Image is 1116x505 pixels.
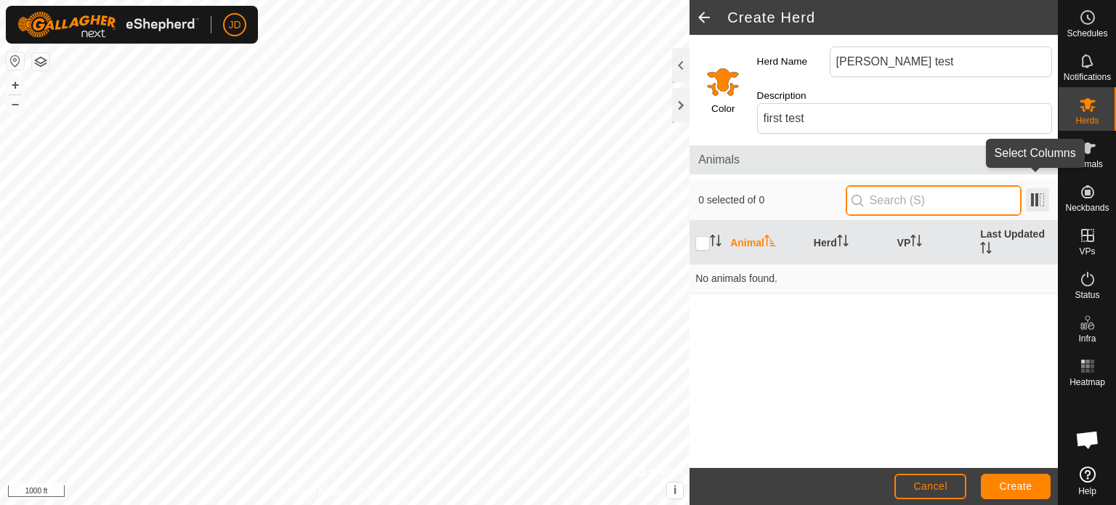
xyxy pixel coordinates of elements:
th: Last Updated [974,221,1058,264]
span: JD [228,17,240,33]
img: Gallagher Logo [17,12,199,38]
button: Reset Map [7,52,24,70]
span: Schedules [1067,29,1107,38]
p-sorticon: Activate to sort [980,244,992,256]
input: Search (S) [846,185,1022,216]
a: Help [1059,461,1116,501]
span: Animals [1072,160,1103,169]
th: Animal [724,221,808,264]
a: Contact Us [359,486,402,499]
label: Color [711,102,735,116]
button: i [667,482,683,498]
td: No animals found. [690,264,1058,294]
div: Open chat [1066,418,1109,461]
label: Description [757,89,830,103]
span: i [674,484,676,496]
th: VP [891,221,975,264]
h2: Create Herd [727,9,1058,26]
span: VPs [1079,247,1095,256]
p-sorticon: Activate to sort [837,237,849,249]
span: Notifications [1064,73,1111,81]
p-sorticon: Activate to sort [710,237,721,249]
label: Herd Name [757,47,830,77]
button: Create [981,474,1051,499]
p-sorticon: Activate to sort [764,237,776,249]
span: 0 selected of 0 [698,193,845,208]
span: Heatmap [1069,378,1105,387]
span: Help [1078,487,1096,496]
button: + [7,76,24,94]
span: Herds [1075,116,1099,125]
button: Cancel [894,474,966,499]
button: Map Layers [32,53,49,70]
span: Neckbands [1065,203,1109,212]
span: Status [1075,291,1099,299]
th: Herd [808,221,891,264]
span: Animals [698,151,1049,169]
a: Privacy Policy [288,486,342,499]
span: Create [1000,480,1032,492]
span: Cancel [913,480,947,492]
p-sorticon: Activate to sort [910,237,922,249]
span: Infra [1078,334,1096,343]
button: – [7,95,24,113]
